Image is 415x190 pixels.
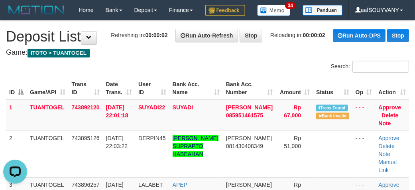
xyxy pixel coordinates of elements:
span: 34 [285,2,296,9]
td: 1 [6,100,27,131]
a: Approve [378,135,399,141]
img: panduan.png [303,5,342,16]
a: Note [378,120,391,127]
span: 743895126 [72,135,100,141]
th: Trans ID: activate to sort column ascending [69,77,103,100]
th: ID: activate to sort column descending [6,77,27,100]
span: Rp 51,000 [284,135,301,149]
strong: 00:00:02 [146,32,168,38]
a: Run Auto-DPS [333,29,385,42]
img: Feedback.jpg [205,5,245,16]
span: Similar transaction found [316,105,348,111]
h4: Game: [6,49,409,57]
th: Amount: activate to sort column ascending [276,77,313,100]
button: Open LiveChat chat widget [3,3,27,27]
td: TUANTOGEL [27,100,69,131]
th: Action: activate to sort column ascending [375,77,409,100]
th: Bank Acc. Name: activate to sort column ascending [169,77,223,100]
td: 2 [6,131,27,177]
th: Game/API: activate to sort column ascending [27,77,69,100]
span: [DATE] 22:03:22 [106,135,128,149]
a: [PERSON_NAME] SUPRAPTO HABEAHAN [173,135,218,157]
span: Rp 67,000 [284,104,301,119]
span: [PERSON_NAME] [226,104,273,111]
label: Search: [331,61,409,73]
span: 743892120 [72,104,100,111]
th: User ID: activate to sort column ascending [135,77,169,100]
span: SUYADI22 [138,104,165,111]
span: [DATE] 22:01:18 [106,104,128,119]
a: Approve [378,104,401,111]
img: MOTION_logo.png [6,4,67,16]
span: [PERSON_NAME] [226,135,272,141]
span: Copy 085951461575 to clipboard [226,112,263,119]
th: Status: activate to sort column ascending [313,77,352,100]
input: Search: [352,61,409,73]
td: - - - [352,131,376,177]
a: SUYADI [173,104,193,111]
span: Copy 081430408349 to clipboard [226,143,263,149]
span: LALABET [138,182,163,188]
td: - - - [352,100,376,131]
th: Bank Acc. Number: activate to sort column ascending [223,77,276,100]
a: Note [378,151,390,157]
span: 743896257 [72,182,100,188]
a: APEP [173,182,187,188]
a: Delete [378,143,394,149]
span: ITOTO > TUANTOGEL [28,49,90,57]
a: Manual Link [378,159,397,173]
span: [PERSON_NAME] [226,182,272,188]
h1: Deposit List [6,29,409,45]
a: Stop [387,29,409,42]
span: Bank is not match [316,113,349,119]
span: DERPIN45 [138,135,165,141]
strong: 00:00:02 [303,32,325,38]
span: Reloading in: [270,32,325,38]
td: TUANTOGEL [27,131,69,177]
a: Delete [382,112,398,119]
span: Refreshing in: [111,32,167,38]
th: Date Trans.: activate to sort column ascending [103,77,135,100]
a: Stop [240,29,262,42]
a: Run Auto-Refresh [175,29,238,42]
img: Button%20Memo.svg [257,5,291,16]
th: Op: activate to sort column ascending [352,77,376,100]
a: Approve [378,182,399,188]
